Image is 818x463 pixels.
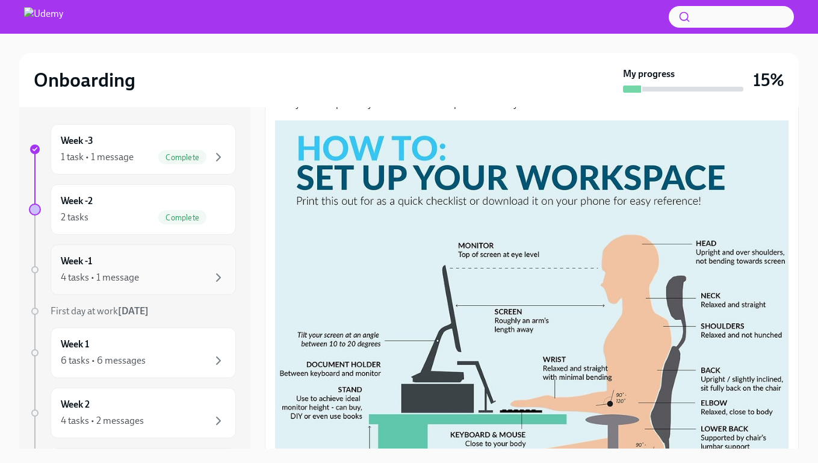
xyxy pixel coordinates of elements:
[61,211,88,224] div: 2 tasks
[29,328,236,378] a: Week 16 tasks • 6 messages
[753,69,784,91] h3: 15%
[623,67,675,81] strong: My progress
[29,124,236,175] a: Week -31 task • 1 messageComplete
[61,271,139,284] div: 4 tasks • 1 message
[61,338,89,351] h6: Week 1
[118,305,149,317] strong: [DATE]
[29,184,236,235] a: Week -22 tasksComplete
[29,244,236,295] a: Week -14 tasks • 1 message
[61,398,90,411] h6: Week 2
[29,388,236,438] a: Week 24 tasks • 2 messages
[61,194,93,208] h6: Week -2
[34,68,135,92] h2: Onboarding
[24,7,63,26] img: Udemy
[61,151,134,164] div: 1 task • 1 message
[61,354,146,367] div: 6 tasks • 6 messages
[158,153,206,162] span: Complete
[61,414,144,427] div: 4 tasks • 2 messages
[158,213,206,222] span: Complete
[61,134,93,148] h6: Week -3
[51,305,149,317] span: First day at work
[61,255,92,268] h6: Week -1
[29,305,236,318] a: First day at work[DATE]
